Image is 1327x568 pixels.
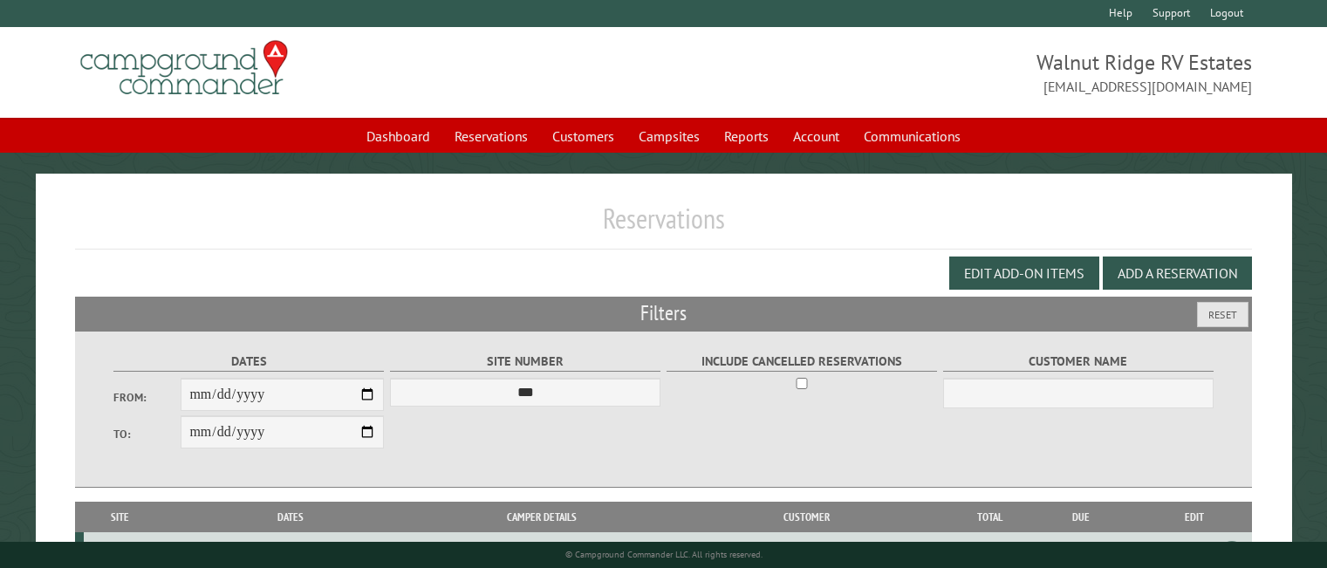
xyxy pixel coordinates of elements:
label: Site Number [390,352,661,372]
a: Dashboard [356,120,441,153]
label: Customer Name [943,352,1214,372]
small: © Campground Commander LLC. All rights reserved. [565,549,763,560]
a: Communications [853,120,971,153]
a: Campsites [628,120,710,153]
a: Reservations [444,120,538,153]
th: Site [84,502,156,532]
th: Customer [659,502,954,532]
button: Edit Add-on Items [949,257,1099,290]
label: Include Cancelled Reservations [667,352,938,372]
label: From: [113,389,181,406]
button: Add a Reservation [1103,257,1252,290]
span: Walnut Ridge RV Estates [EMAIL_ADDRESS][DOMAIN_NAME] [664,48,1252,97]
button: Reset [1197,302,1248,327]
h1: Reservations [75,202,1252,250]
h2: Filters [75,297,1252,330]
label: To: [113,426,181,442]
a: Reports [714,120,779,153]
label: Dates [113,352,385,372]
th: Dates [156,502,425,532]
th: Due [1024,502,1137,532]
th: Edit [1137,502,1252,532]
th: Camper Details [425,502,659,532]
img: Campground Commander [75,34,293,102]
th: Total [954,502,1024,532]
a: Customers [542,120,625,153]
a: Account [783,120,850,153]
